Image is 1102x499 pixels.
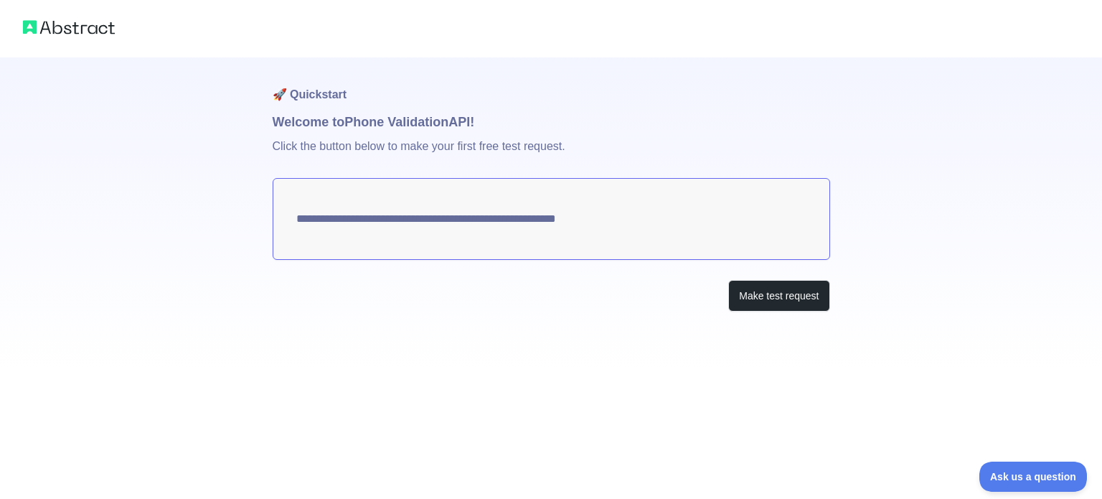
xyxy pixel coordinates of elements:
h1: 🚀 Quickstart [273,57,830,112]
button: Make test request [728,280,829,312]
h1: Welcome to Phone Validation API! [273,112,830,132]
iframe: Toggle Customer Support [979,462,1088,492]
img: Abstract logo [23,17,115,37]
p: Click the button below to make your first free test request. [273,132,830,178]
